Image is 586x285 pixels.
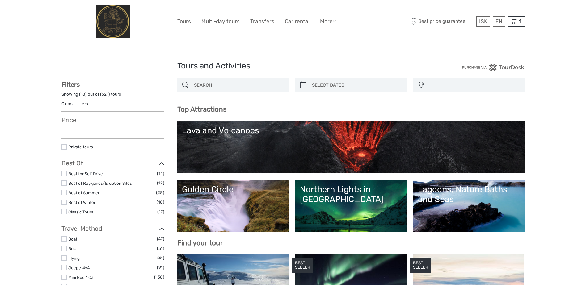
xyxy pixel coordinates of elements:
[493,16,505,27] div: EN
[177,105,226,114] b: Top Attractions
[518,18,522,24] span: 1
[157,254,164,262] span: (41)
[462,64,525,71] img: PurchaseViaTourDesk.png
[310,80,404,91] input: SELECT DATES
[300,184,402,228] a: Northern Lights in [GEOGRAPHIC_DATA]
[68,265,90,270] a: Jeep / 4x4
[177,17,191,26] a: Tours
[410,258,431,273] div: BEST SELLER
[479,18,487,24] span: ISK
[68,246,76,251] a: Bus
[182,126,520,135] div: Lava and Volcanoes
[68,171,103,176] a: Best for Self Drive
[61,91,164,101] div: Showing ( ) out of ( ) tours
[177,239,223,247] b: Find your tour
[61,159,164,167] h3: Best Of
[182,184,284,194] div: Golden Circle
[157,199,164,206] span: (18)
[182,126,520,169] a: Lava and Volcanoes
[68,200,95,205] a: Best of Winter
[157,235,164,242] span: (47)
[154,274,164,281] span: (138)
[61,81,80,88] strong: Filters
[157,170,164,177] span: (14)
[157,208,164,215] span: (17)
[300,184,402,204] div: Northern Lights in [GEOGRAPHIC_DATA]
[292,258,313,273] div: BEST SELLER
[81,91,85,97] label: 18
[320,17,336,26] a: More
[68,275,95,280] a: Mini Bus / Car
[285,17,310,26] a: Car rental
[418,184,520,228] a: Lagoons, Nature Baths and Spas
[157,245,164,252] span: (51)
[61,225,164,232] h3: Travel Method
[68,190,99,195] a: Best of Summer
[68,209,93,214] a: Classic Tours
[182,184,284,228] a: Golden Circle
[68,181,132,186] a: Best of Reykjanes/Eruption Sites
[102,91,108,97] label: 521
[68,144,93,149] a: Private tours
[156,189,164,196] span: (28)
[68,256,80,261] a: Flying
[61,101,88,106] a: Clear all filters
[68,237,77,242] a: Boat
[201,17,240,26] a: Multi-day tours
[157,180,164,187] span: (12)
[96,5,130,38] img: City Center Hotel
[177,61,409,71] h1: Tours and Activities
[192,80,286,91] input: SEARCH
[409,16,475,27] span: Best price guarantee
[157,264,164,271] span: (91)
[61,116,164,124] h3: Price
[250,17,274,26] a: Transfers
[418,184,520,204] div: Lagoons, Nature Baths and Spas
